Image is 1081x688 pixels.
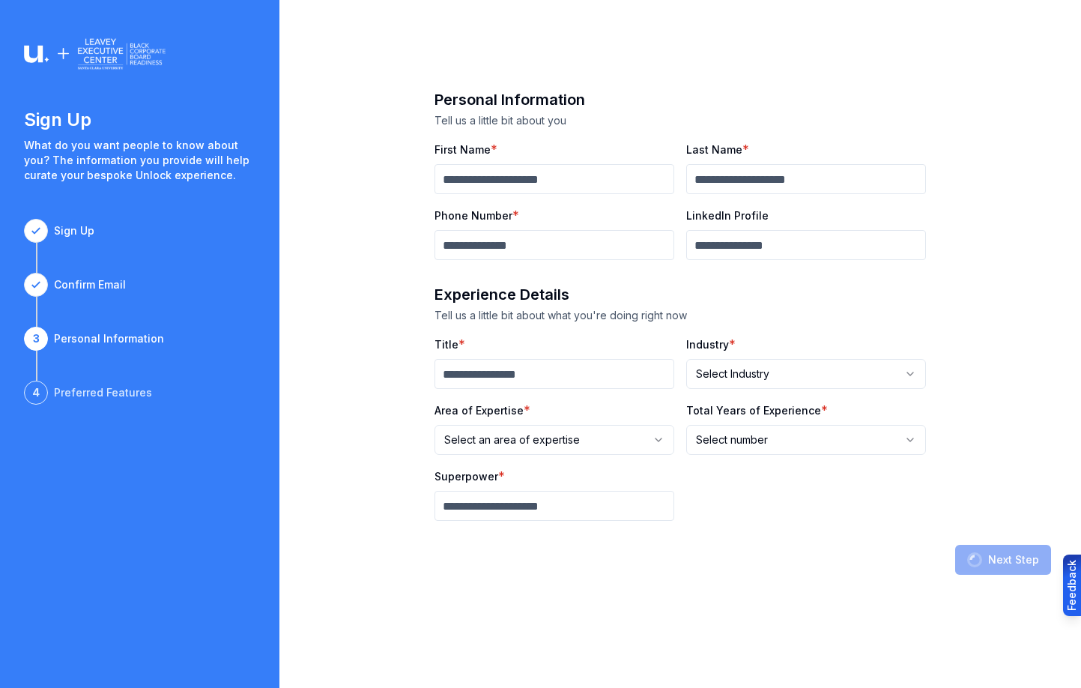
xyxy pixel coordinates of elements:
label: Area of Expertise [434,404,524,417]
label: Last Name [686,143,742,156]
button: Provide feedback [1063,555,1081,616]
div: Preferred Features [54,385,152,400]
h2: Experience Details [434,284,926,305]
div: Confirm Email [54,277,126,292]
p: Tell us a little bit about what you're doing right now [434,308,926,323]
label: Industry [686,338,729,351]
div: 4 [24,381,48,405]
div: Personal Information [54,331,164,346]
div: 3 [24,327,48,351]
label: Phone Number [434,209,512,222]
label: First Name [434,143,491,156]
h2: Personal Information [434,89,926,110]
img: Logo [24,36,166,72]
p: Tell us a little bit about you [434,113,926,128]
h1: Sign Up [24,108,255,132]
div: Feedback [1065,560,1080,611]
label: Title [434,338,458,351]
label: Total Years of Experience [686,404,821,417]
div: Sign Up [54,223,94,238]
label: LinkedIn Profile [686,209,769,222]
p: What do you want people to know about you? The information you provide will help curate your besp... [24,138,255,183]
label: Superpower [434,470,498,483]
